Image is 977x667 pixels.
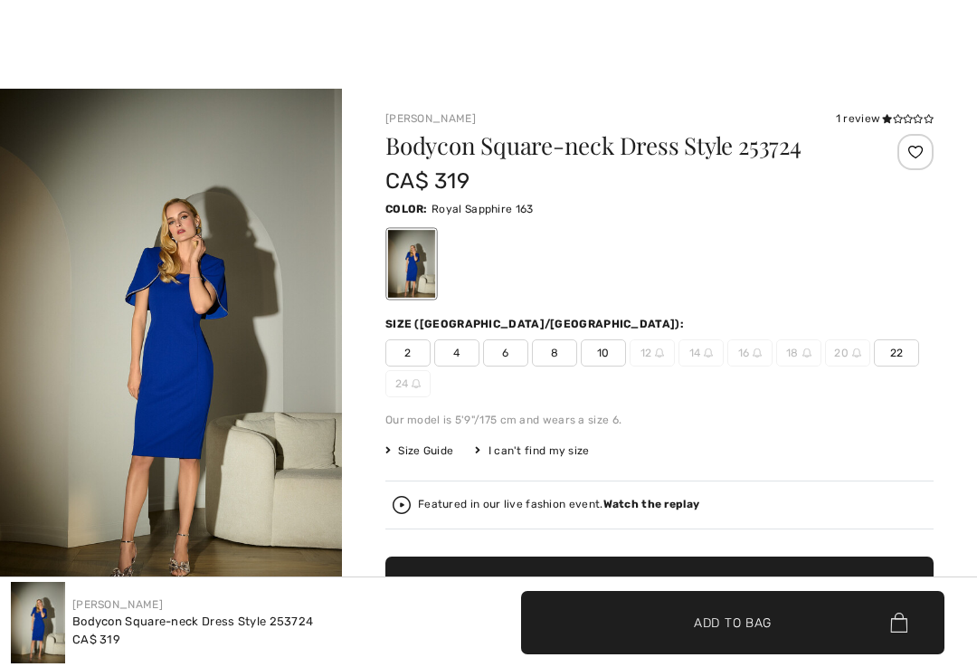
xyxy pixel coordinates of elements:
img: ring-m.svg [412,379,421,388]
span: 16 [727,339,773,367]
div: Royal Sapphire 163 [388,230,435,298]
h1: Bodycon Square-neck Dress Style 253724 [385,134,842,157]
span: Add to Bag [694,613,772,632]
span: 18 [776,339,821,367]
div: I can't find my size [475,443,589,459]
div: Featured in our live fashion event. [418,499,699,510]
span: 8 [532,339,577,367]
div: Our model is 5'9"/175 cm and wears a size 6. [385,412,934,428]
div: 1 review [836,110,934,127]
span: 20 [825,339,870,367]
span: Size Guide [385,443,453,459]
img: ring-m.svg [802,348,811,357]
button: Add to Bag [385,557,934,620]
button: Add to Bag [521,591,944,654]
a: [PERSON_NAME] [385,112,476,125]
img: ring-m.svg [753,348,762,357]
img: Bodycon Square-Neck Dress Style 253724 [11,582,65,663]
span: 10 [581,339,626,367]
span: CA$ 319 [385,168,470,194]
img: ring-m.svg [704,348,713,357]
span: Color: [385,203,428,215]
div: Size ([GEOGRAPHIC_DATA]/[GEOGRAPHIC_DATA]): [385,316,688,332]
img: Watch the replay [393,496,411,514]
img: ring-m.svg [852,348,861,357]
div: Bodycon Square-neck Dress Style 253724 [72,613,313,631]
span: 24 [385,370,431,397]
span: 12 [630,339,675,367]
span: 22 [874,339,919,367]
a: [PERSON_NAME] [72,598,163,611]
img: ring-m.svg [655,348,664,357]
span: 6 [483,339,528,367]
span: 4 [434,339,479,367]
span: Royal Sapphire 163 [432,203,533,215]
span: 2 [385,339,431,367]
strong: Watch the replay [603,498,700,510]
span: CA$ 319 [72,633,120,646]
span: 14 [678,339,724,367]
